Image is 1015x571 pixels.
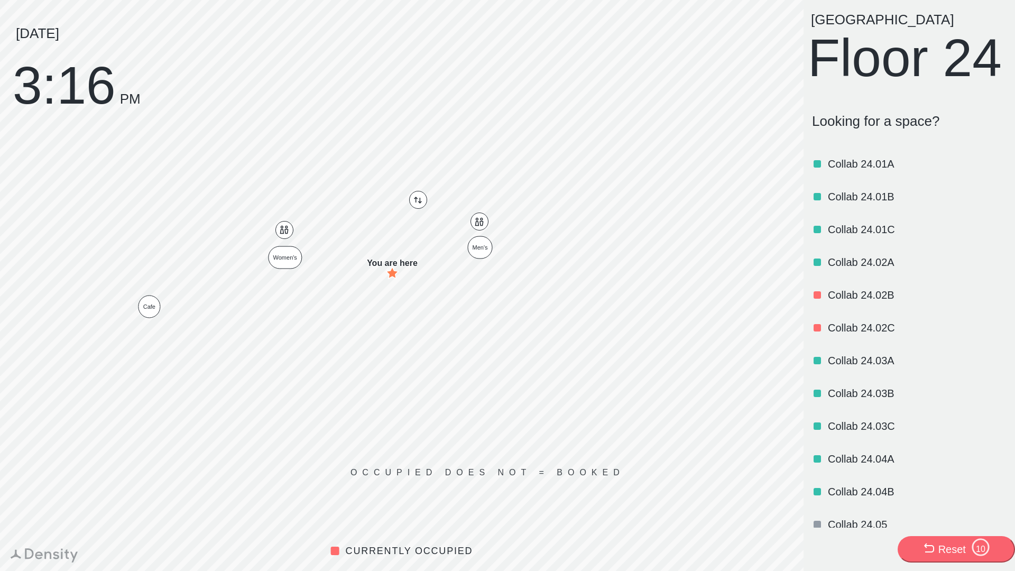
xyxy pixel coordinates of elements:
[828,288,1004,302] p: Collab 24.02B
[828,156,1004,171] p: Collab 24.01A
[938,542,966,557] div: Reset
[828,517,1004,532] p: Collab 24.05
[828,320,1004,335] p: Collab 24.02C
[828,386,1004,401] p: Collab 24.03B
[828,222,1004,237] p: Collab 24.01C
[828,484,1004,499] p: Collab 24.04B
[898,536,1015,563] button: Reset10
[828,255,1004,270] p: Collab 24.02A
[828,419,1004,434] p: Collab 24.03C
[828,189,1004,204] p: Collab 24.01B
[812,113,1007,130] p: Looking for a space?
[971,545,990,554] div: 10
[828,353,1004,368] p: Collab 24.03A
[828,452,1004,466] p: Collab 24.04A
